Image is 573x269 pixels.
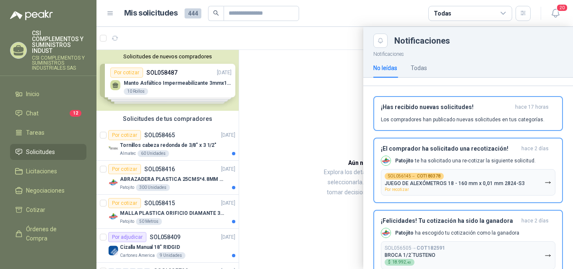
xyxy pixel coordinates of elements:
div: $ [385,259,414,266]
b: COT182591 [417,245,445,251]
b: Patojito [395,158,414,164]
span: Solicitudes [26,147,55,157]
p: BROCA 1/2´TUSTENO [385,252,435,258]
h3: ¡Has recibido nuevas solicitudes! [381,104,512,111]
span: 444 [185,8,201,18]
div: Todas [411,63,427,73]
span: Cotizar [26,205,45,214]
button: SOL056145→COT180378JUEGO DE ALEXÓMETROS 18 - 160 mm x 0,01 mm 2824-S3Por recotizar [381,169,555,196]
p: te ha solicitado una re-cotizar la siguiente solicitud. [395,157,536,165]
div: SOL056145 → [385,173,444,180]
span: Inicio [26,89,39,99]
div: Notificaciones [394,37,563,45]
button: 20 [548,6,563,21]
img: Company Logo [381,228,391,238]
a: Cotizar [10,202,86,218]
a: Licitaciones [10,163,86,179]
h1: Mis solicitudes [124,7,178,19]
p: CSI COMPLEMENTOS Y SUMINISTROS INDUSTRIALES SAS [32,55,86,71]
button: ¡Has recibido nuevas solicitudes!hace 17 horas Los compradores han publicado nuevas solicitudes e... [373,96,563,131]
span: 12 [70,110,81,117]
button: ¡El comprador ha solicitado una recotización!hace 2 días Company LogoPatojito te ha solicitado un... [373,138,563,203]
span: Órdenes de Compra [26,225,78,243]
span: Licitaciones [26,167,57,176]
span: 18.992 [392,260,411,264]
span: hace 17 horas [515,104,549,111]
p: ha escogido tu cotización como la ganadora [395,230,519,237]
span: search [213,10,219,16]
div: Todas [434,9,451,18]
span: hace 2 días [521,145,549,152]
b: COT180378 [417,174,440,178]
a: Inicio [10,86,86,102]
h3: ¡Felicidades! Tu cotización ha sido la ganadora [381,217,518,225]
a: Solicitudes [10,144,86,160]
p: SOL056505 → [385,245,445,251]
a: Tareas [10,125,86,141]
b: Patojito [395,230,414,236]
span: Negociaciones [26,186,65,195]
span: hace 2 días [521,217,549,225]
a: Negociaciones [10,183,86,198]
p: Los compradores han publicado nuevas solicitudes en tus categorías. [381,116,544,123]
span: Por recotizar [385,187,409,192]
span: Tareas [26,128,44,137]
span: Chat [26,109,39,118]
a: Chat12 [10,105,86,121]
button: Close [373,34,388,48]
img: Company Logo [381,156,391,165]
p: CSI COMPLEMENTOS Y SUMINISTROS INDUST [32,30,86,54]
span: ,40 [406,261,411,264]
span: 20 [556,4,568,12]
p: JUEGO DE ALEXÓMETROS 18 - 160 mm x 0,01 mm 2824-S3 [385,180,525,186]
h3: ¡El comprador ha solicitado una recotización! [381,145,518,152]
img: Logo peakr [10,10,53,20]
p: Notificaciones [363,48,573,58]
div: No leídas [373,63,397,73]
a: Órdenes de Compra [10,221,86,246]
